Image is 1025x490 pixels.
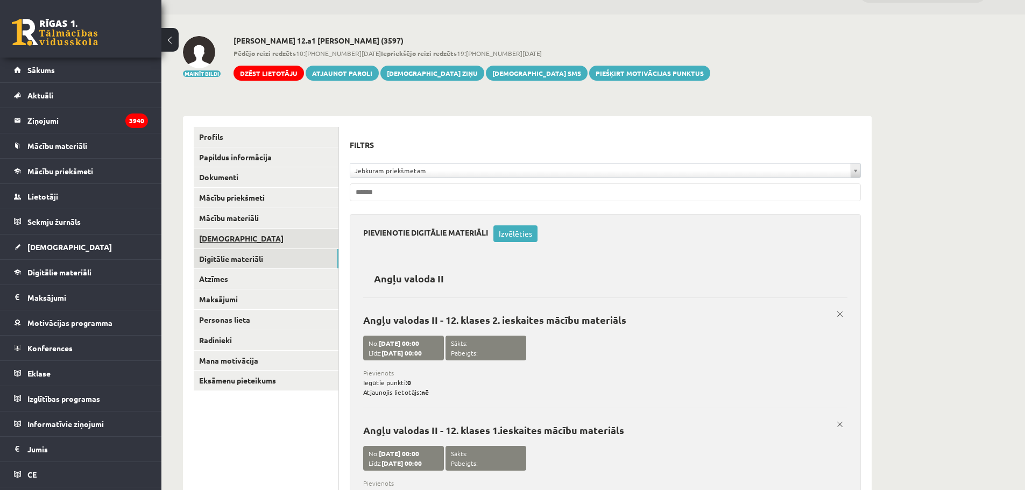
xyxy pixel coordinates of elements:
[27,368,51,378] span: Eklase
[493,225,538,242] a: Izvēlēties
[194,249,338,269] a: Digitālie materiāli
[27,318,112,328] span: Motivācijas programma
[27,217,81,226] span: Sekmju žurnāls
[589,66,710,81] a: Piešķirt motivācijas punktus
[363,478,839,488] span: Pievienots
[14,83,148,108] a: Aktuāli
[194,167,338,187] a: Dokumenti
[27,343,73,353] span: Konferences
[832,417,847,432] a: x
[27,65,55,75] span: Sākums
[27,444,48,454] span: Jumis
[446,446,526,471] span: Sākts: Pabeigts:
[27,267,91,277] span: Digitālie materiāli
[381,49,457,58] b: Iepriekšējo reizi redzēts
[14,386,148,411] a: Izglītības programas
[363,368,839,378] span: Pievienots
[27,166,93,176] span: Mācību priekšmeti
[194,188,338,208] a: Mācību priekšmeti
[379,449,419,458] strong: [DATE] 00:00
[363,446,444,471] span: No: Līdz:
[363,336,444,360] span: No: Līdz:
[363,424,839,436] p: Angļu valodas II - 12. klases 1.ieskaites mācību materiāls
[381,349,422,357] strong: [DATE] 00:00
[350,138,848,152] h3: Filtrs
[350,164,860,177] a: Jebkuram priekšmetam
[194,229,338,248] a: [DEMOGRAPHIC_DATA]
[12,19,98,46] a: Rīgas 1. Tālmācības vidusskola
[355,164,846,177] span: Jebkuram priekšmetam
[363,378,411,387] span: Iegūtie punkti:
[27,470,37,479] span: CE
[14,437,148,461] a: Jumis
[234,48,710,58] span: 10:[PHONE_NUMBER][DATE] 19:[PHONE_NUMBER][DATE]
[14,209,148,234] a: Sekmju žurnāls
[194,269,338,289] a: Atzīmes
[14,235,148,259] a: [DEMOGRAPHIC_DATA]
[379,339,419,347] strong: [DATE] 00:00
[194,351,338,371] a: Mana motivācija
[234,49,296,58] b: Pēdējo reizi redzēts
[194,371,338,390] a: Eksāmenu pieteikums
[27,285,148,310] legend: Maksājumi
[14,361,148,386] a: Eklase
[194,208,338,228] a: Mācību materiāli
[27,90,53,100] span: Aktuāli
[194,127,338,147] a: Profils
[446,336,526,360] span: Sākts: Pabeigts:
[183,70,221,77] button: Mainīt bildi
[381,459,422,467] strong: [DATE] 00:00
[183,36,215,68] img: Samanta Bērziņa
[27,141,87,151] span: Mācību materiāli
[27,242,112,252] span: [DEMOGRAPHIC_DATA]
[14,159,148,183] a: Mācību priekšmeti
[14,411,148,436] a: Informatīvie ziņojumi
[27,394,100,403] span: Izglītības programas
[363,225,493,237] h3: Pievienotie digitālie materiāli
[27,108,148,133] legend: Ziņojumi
[14,184,148,209] a: Lietotāji
[486,66,588,81] a: [DEMOGRAPHIC_DATA] SMS
[14,336,148,360] a: Konferences
[832,307,847,322] a: x
[14,462,148,487] a: CE
[14,108,148,133] a: Ziņojumi3940
[380,66,484,81] a: [DEMOGRAPHIC_DATA] ziņu
[125,113,148,128] i: 3940
[234,66,304,81] a: Dzēst lietotāju
[27,191,58,201] span: Lietotāji
[363,266,455,291] h2: Angļu valoda II
[194,147,338,167] a: Papildus informācija
[363,388,429,396] span: Atjaunojis lietotājs:
[194,289,338,309] a: Maksājumi
[306,66,379,81] a: Atjaunot paroli
[194,330,338,350] a: Radinieki
[194,310,338,330] a: Personas lieta
[14,260,148,285] a: Digitālie materiāli
[363,314,839,325] p: Angļu valodas II - 12. klases 2. ieskaites mācību materiāls
[14,310,148,335] a: Motivācijas programma
[14,133,148,158] a: Mācību materiāli
[407,378,411,387] strong: 0
[234,36,710,45] h2: [PERSON_NAME] 12.a1 [PERSON_NAME] (3597)
[14,285,148,310] a: Maksājumi
[27,419,104,429] span: Informatīvie ziņojumi
[14,58,148,82] a: Sākums
[421,388,429,396] strong: nē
